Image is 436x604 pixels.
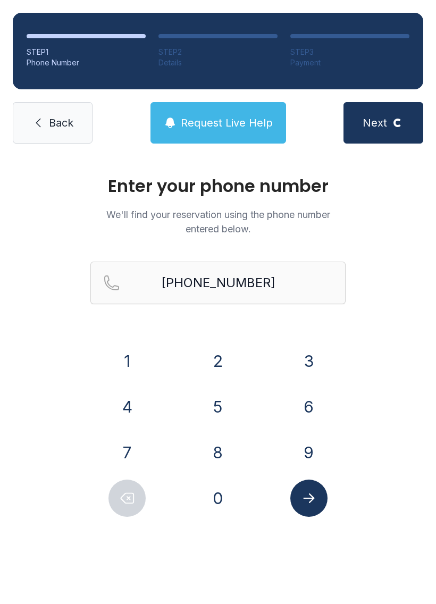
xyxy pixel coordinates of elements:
[90,178,346,195] h1: Enter your phone number
[108,480,146,517] button: Delete number
[290,480,328,517] button: Submit lookup form
[49,115,73,130] span: Back
[181,115,273,130] span: Request Live Help
[90,262,346,304] input: Reservation phone number
[158,47,278,57] div: STEP 2
[290,47,409,57] div: STEP 3
[108,434,146,471] button: 7
[108,342,146,380] button: 1
[27,57,146,68] div: Phone Number
[290,434,328,471] button: 9
[199,434,237,471] button: 8
[90,207,346,236] p: We'll find your reservation using the phone number entered below.
[199,480,237,517] button: 0
[290,388,328,425] button: 6
[108,388,146,425] button: 4
[27,47,146,57] div: STEP 1
[290,342,328,380] button: 3
[290,57,409,68] div: Payment
[363,115,387,130] span: Next
[199,342,237,380] button: 2
[158,57,278,68] div: Details
[199,388,237,425] button: 5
